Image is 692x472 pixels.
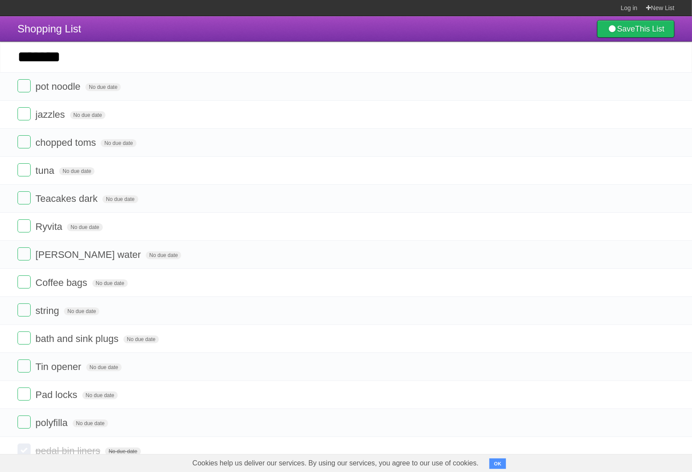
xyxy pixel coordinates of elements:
[67,223,102,231] span: No due date
[92,279,128,287] span: No due date
[70,111,105,119] span: No due date
[86,363,122,371] span: No due date
[35,109,67,120] span: jazzles
[82,391,118,399] span: No due date
[73,419,108,427] span: No due date
[18,303,31,317] label: Done
[35,361,83,372] span: Tin opener
[18,359,31,373] label: Done
[18,23,81,35] span: Shopping List
[18,416,31,429] label: Done
[18,219,31,232] label: Done
[18,444,31,457] label: Done
[18,331,31,345] label: Done
[35,417,70,428] span: polyfilla
[35,445,102,456] span: pedal bin liners
[35,249,143,260] span: [PERSON_NAME] water
[18,191,31,204] label: Done
[18,247,31,261] label: Done
[35,193,100,204] span: Teacakes dark
[101,139,136,147] span: No due date
[35,305,61,316] span: string
[18,163,31,176] label: Done
[35,221,64,232] span: Ryvita
[18,275,31,289] label: Done
[59,167,95,175] span: No due date
[635,25,664,33] b: This List
[64,307,99,315] span: No due date
[35,333,121,344] span: bath and sink plugs
[123,335,159,343] span: No due date
[18,387,31,401] label: Done
[102,195,138,203] span: No due date
[35,165,56,176] span: tuna
[18,79,31,92] label: Done
[35,389,79,400] span: Pad locks
[35,137,98,148] span: chopped toms
[146,251,181,259] span: No due date
[597,20,674,38] a: SaveThis List
[18,107,31,120] label: Done
[18,135,31,148] label: Done
[105,447,141,455] span: No due date
[184,454,488,472] span: Cookies help us deliver our services. By using our services, you agree to our use of cookies.
[35,277,89,288] span: Coffee bags
[85,83,121,91] span: No due date
[489,458,506,469] button: OK
[35,81,83,92] span: pot noodle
